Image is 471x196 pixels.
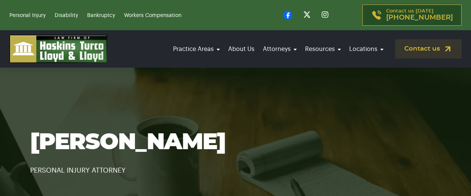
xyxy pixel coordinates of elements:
[395,39,462,59] a: Contact us
[87,13,115,18] a: Bankruptcy
[124,13,181,18] a: Workers Compensation
[55,13,78,18] a: Disability
[9,35,107,63] img: logo
[386,9,453,22] p: Contact us [DATE]
[347,39,386,60] a: Locations
[303,39,343,60] a: Resources
[30,167,126,174] span: PERSONAL INJURY ATTORNEY
[9,13,46,18] a: Personal Injury
[261,39,299,60] a: Attorneys
[171,39,222,60] a: Practice Areas
[30,129,441,156] h1: [PERSON_NAME]
[226,39,257,60] a: About Us
[362,5,462,26] a: Contact us [DATE][PHONE_NUMBER]
[386,14,453,22] span: [PHONE_NUMBER]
